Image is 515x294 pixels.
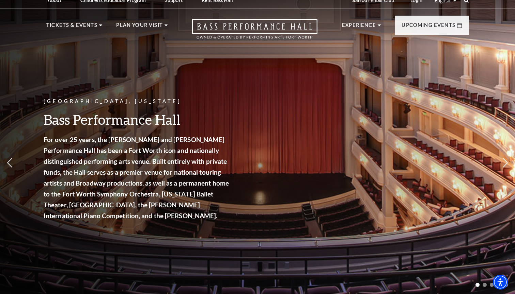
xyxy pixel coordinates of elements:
[46,21,97,33] p: Tickets & Events
[342,21,376,33] p: Experience
[44,97,231,106] p: [GEOGRAPHIC_DATA], [US_STATE]
[402,21,455,33] p: Upcoming Events
[44,136,229,220] strong: For over 25 years, the [PERSON_NAME] and [PERSON_NAME] Performance Hall has been a Fort Worth ico...
[116,21,163,33] p: Plan Your Visit
[168,19,342,46] a: Open this option
[493,275,508,290] div: Accessibility Menu
[44,111,231,128] h3: Bass Performance Hall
